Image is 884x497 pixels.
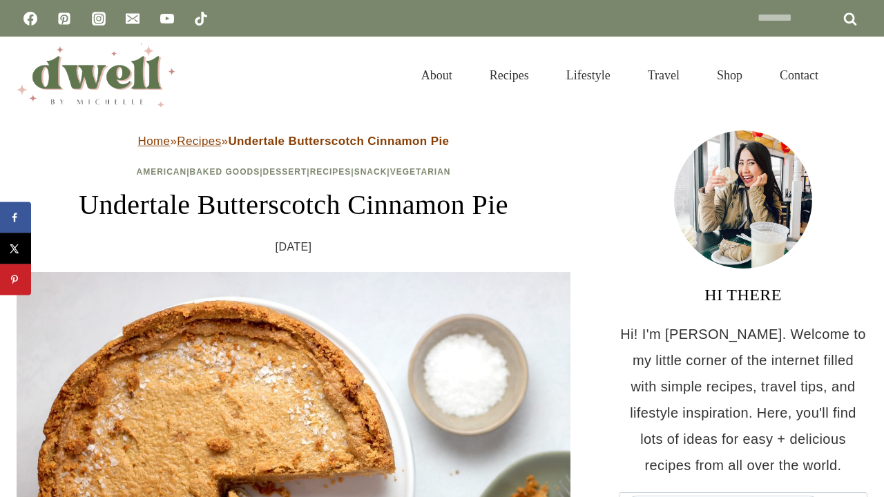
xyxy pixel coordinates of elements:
a: Snack [354,167,387,177]
a: Contact [761,51,837,99]
h1: Undertale Butterscotch Cinnamon Pie [17,184,570,226]
a: Shop [698,51,761,99]
a: YouTube [153,5,181,32]
a: Email [119,5,146,32]
a: Vegetarian [390,167,451,177]
button: View Search Form [844,64,867,87]
a: Recipes [310,167,352,177]
a: Lifestyle [548,51,629,99]
a: About [403,51,471,99]
nav: Primary Navigation [403,51,837,99]
a: Home [138,135,171,148]
a: Pinterest [50,5,78,32]
a: TikTok [187,5,215,32]
span: » » [138,135,450,148]
h3: HI THERE [619,282,867,307]
p: Hi! I'm [PERSON_NAME]. Welcome to my little corner of the internet filled with simple recipes, tr... [619,321,867,478]
a: Travel [629,51,698,99]
a: Baked Goods [190,167,260,177]
a: Recipes [471,51,548,99]
a: Instagram [85,5,113,32]
img: DWELL by michelle [17,43,175,107]
a: American [137,167,187,177]
span: | | | | | [137,167,451,177]
strong: Undertale Butterscotch Cinnamon Pie [228,135,449,148]
time: [DATE] [276,237,312,257]
a: Recipes [177,135,221,148]
a: Facebook [17,5,44,32]
a: Dessert [263,167,307,177]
